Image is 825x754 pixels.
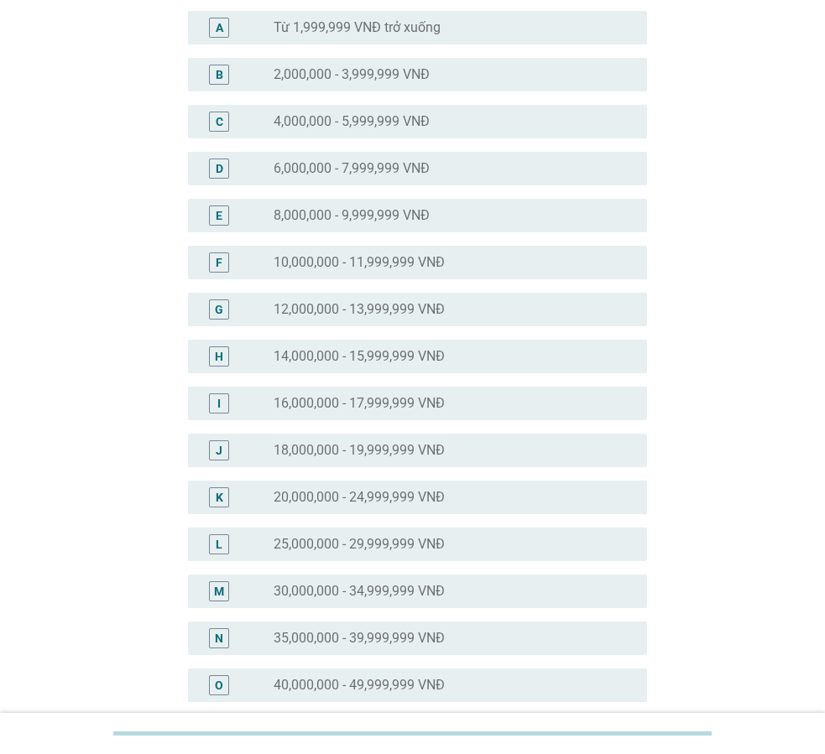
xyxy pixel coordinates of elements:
div: F [216,253,222,271]
label: 2,000,000 - 3,999,999 VNĐ [274,66,430,83]
label: 35,000,000 - 39,999,999 VNĐ [274,630,445,647]
div: G [215,300,223,318]
label: 16,000,000 - 17,999,999 VNĐ [274,395,445,412]
label: 30,000,000 - 34,999,999 VNĐ [274,583,445,600]
div: D [216,159,223,177]
div: H [215,347,223,365]
label: 12,000,000 - 13,999,999 VNĐ [274,301,445,318]
div: A [216,18,223,36]
div: M [214,582,224,600]
label: 4,000,000 - 5,999,999 VNĐ [274,113,430,130]
div: N [215,629,223,647]
label: 20,000,000 - 24,999,999 VNĐ [274,489,445,506]
label: 25,000,000 - 29,999,999 VNĐ [274,536,445,553]
label: 40,000,000 - 49,999,999 VNĐ [274,677,445,694]
div: C [216,112,223,130]
div: O [215,676,223,694]
div: K [216,488,223,506]
div: B [216,65,223,83]
div: J [216,441,222,459]
label: 18,000,000 - 19,999,999 VNĐ [274,442,445,459]
label: Từ 1,999,999 VNĐ trở xuống [274,19,441,36]
label: 6,000,000 - 7,999,999 VNĐ [274,160,430,177]
label: 8,000,000 - 9,999,999 VNĐ [274,207,430,224]
div: I [217,394,221,412]
label: 14,000,000 - 15,999,999 VNĐ [274,348,445,365]
label: 10,000,000 - 11,999,999 VNĐ [274,254,445,271]
div: E [216,206,222,224]
div: L [216,535,222,553]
